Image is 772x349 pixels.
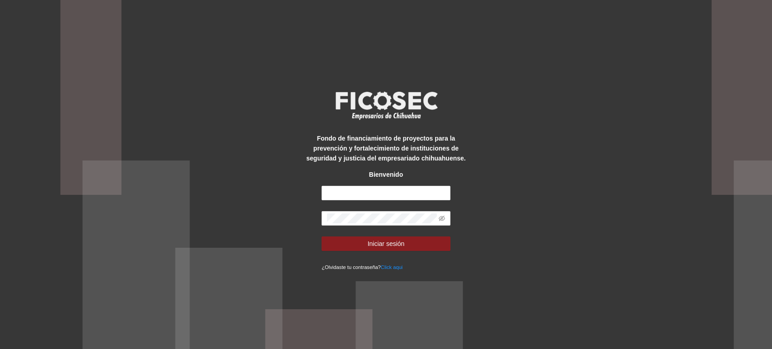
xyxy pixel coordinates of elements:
button: Iniciar sesión [322,236,450,251]
span: eye-invisible [439,215,445,222]
img: logo [330,89,443,122]
strong: Bienvenido [369,171,403,178]
span: Iniciar sesión [368,239,405,249]
a: Click aqui [381,264,403,270]
small: ¿Olvidaste tu contraseña? [322,264,403,270]
strong: Fondo de financiamiento de proyectos para la prevención y fortalecimiento de instituciones de seg... [306,135,465,162]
